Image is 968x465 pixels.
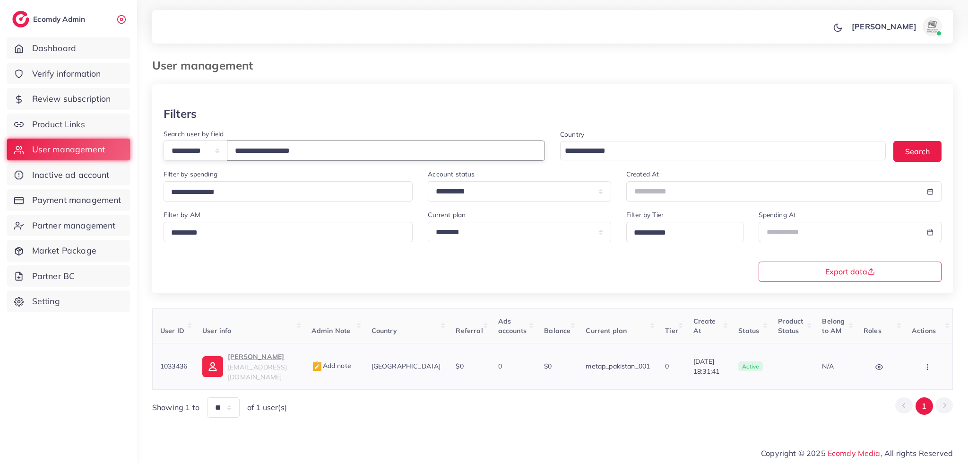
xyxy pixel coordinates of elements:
input: Search for option [168,226,400,240]
span: Showing 1 to [152,402,199,413]
a: Review subscription [7,88,130,110]
span: Roles [864,326,882,335]
p: [PERSON_NAME] [852,21,916,32]
button: Export data [759,262,942,282]
span: 1033436 [160,362,187,370]
button: Go to page 1 [916,397,933,415]
span: Dashboard [32,42,76,54]
label: Filter by spending [164,169,217,179]
label: Search user by field [164,129,224,139]
span: of 1 user(s) [247,402,287,413]
a: Payment management [7,189,130,211]
span: Admin Note [311,326,351,335]
span: User management [32,143,105,156]
span: N/A [822,362,833,370]
label: Account status [428,169,475,179]
label: Country [560,130,584,139]
span: [EMAIL_ADDRESS][DOMAIN_NAME] [228,363,287,381]
span: User info [202,326,231,335]
button: Search [893,141,942,161]
span: Copyright © 2025 [761,447,953,459]
span: Referral [456,326,483,335]
span: Export data [825,268,875,275]
a: Dashboard [7,37,130,59]
span: Product Links [32,118,85,131]
a: Inactive ad account [7,164,130,186]
span: Balance [544,326,570,335]
a: Market Package [7,240,130,262]
div: Search for option [164,222,413,242]
span: Country [372,326,397,335]
span: $0 [544,362,552,370]
span: Partner management [32,219,116,232]
a: User management [7,139,130,160]
span: Ads accounts [498,317,527,335]
img: avatar [923,17,942,36]
a: Partner management [7,215,130,237]
span: Product Status [778,317,803,335]
img: ic-user-info.36bf1079.svg [202,356,223,377]
img: admin_note.cdd0b510.svg [311,361,323,372]
span: $0 [456,362,463,370]
span: Partner BC [32,270,75,282]
span: Create At [693,317,716,335]
span: [GEOGRAPHIC_DATA] [372,362,441,370]
span: Payment management [32,194,121,206]
span: User ID [160,326,184,335]
span: Review subscription [32,93,111,105]
label: Current plan [428,210,466,219]
span: Tier [665,326,678,335]
div: Search for option [626,222,743,242]
label: Filter by Tier [626,210,664,219]
span: metap_pakistan_001 [586,362,650,370]
a: Partner BC [7,265,130,287]
img: logo [12,11,29,27]
span: Verify information [32,68,101,80]
ul: Pagination [895,397,953,415]
h3: User management [152,59,260,72]
span: Setting [32,295,60,307]
span: Status [738,326,759,335]
a: [PERSON_NAME][EMAIL_ADDRESS][DOMAIN_NAME] [202,351,296,382]
input: Search for option [562,144,873,158]
a: [PERSON_NAME]avatar [847,17,945,36]
input: Search for option [168,185,400,200]
a: Setting [7,290,130,312]
a: Ecomdy Media [828,448,881,458]
h2: Ecomdy Admin [33,15,87,24]
h3: Filters [164,107,197,121]
label: Spending At [759,210,796,219]
span: [DATE] 18:31:41 [693,357,723,376]
span: Current plan [586,326,627,335]
a: Verify information [7,63,130,85]
label: Filter by AM [164,210,200,219]
span: Actions [912,326,936,335]
span: 0 [665,362,669,370]
a: logoEcomdy Admin [12,11,87,27]
div: Search for option [560,141,886,160]
a: Product Links [7,114,130,135]
div: Search for option [164,181,413,202]
span: Market Package [32,245,96,257]
span: , All rights Reserved [881,447,953,459]
span: Inactive ad account [32,169,110,181]
label: Created At [626,169,659,179]
span: Belong to AM [822,317,845,335]
span: 0 [498,362,502,370]
p: [PERSON_NAME] [228,351,296,362]
span: active [738,361,763,372]
span: Add note [311,361,351,370]
input: Search for option [631,226,731,240]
